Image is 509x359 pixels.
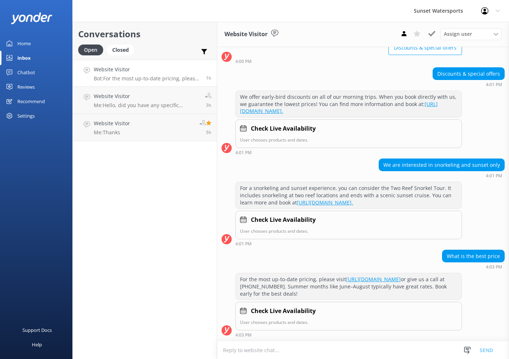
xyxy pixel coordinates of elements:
[107,46,138,54] a: Closed
[235,241,462,246] div: Aug 24 2025 03:01pm (UTC -05:00) America/Cancun
[235,150,462,155] div: Aug 24 2025 03:01pm (UTC -05:00) America/Cancun
[11,12,52,24] img: yonder-white-logo.png
[379,173,505,178] div: Aug 24 2025 03:01pm (UTC -05:00) America/Cancun
[94,75,201,82] p: Bot: For the most up-to-date pricing, please visit [URL][DOMAIN_NAME] or give us a call at [PHONE...
[251,124,316,134] h4: Check Live Availability
[442,264,505,269] div: Aug 24 2025 03:03pm (UTC -05:00) America/Cancun
[240,136,457,143] p: User chooses products and dates.
[17,51,31,65] div: Inbox
[73,60,217,87] a: Website VisitorBot:For the most up-to-date pricing, please visit [URL][DOMAIN_NAME] or give us a ...
[236,182,462,208] div: For a snorkeling and sunset experience, you can consider the Two Reef Snorkel Tour. It includes s...
[486,265,502,269] strong: 4:03 PM
[107,45,134,55] div: Closed
[78,27,211,41] h2: Conversations
[78,46,107,54] a: Open
[240,228,457,235] p: User chooses products and dates.
[235,333,252,337] strong: 4:03 PM
[236,273,462,300] div: For the most up-to-date pricing, please visit or give us a call at [PHONE_NUMBER]. Summer months ...
[388,41,462,55] button: Discounts & special offers
[486,83,502,87] strong: 4:01 PM
[73,114,217,141] a: Website VisitorMe:Thanks5h
[73,87,217,114] a: Website VisitorMe:Hello, did you have any specific questions about the sandbar trip??? This is [P...
[433,68,504,80] div: Discounts & special offers
[235,59,252,64] strong: 4:00 PM
[94,102,199,109] p: Me: Hello, did you have any specific questions about the sandbar trip??? This is [PERSON_NAME] a ...
[17,36,31,51] div: Home
[17,80,35,94] div: Reviews
[206,129,211,135] span: Aug 24 2025 10:46am (UTC -05:00) America/Cancun
[251,215,316,225] h4: Check Live Availability
[433,82,505,87] div: Aug 24 2025 03:01pm (UTC -05:00) America/Cancun
[22,323,52,337] div: Support Docs
[442,250,504,262] div: What is the best price
[17,65,35,80] div: Chatbot
[240,101,438,115] a: [URL][DOMAIN_NAME].
[206,102,211,108] span: Aug 24 2025 12:27pm (UTC -05:00) America/Cancun
[94,66,201,73] h4: Website Visitor
[235,59,462,64] div: Aug 24 2025 03:00pm (UTC -05:00) America/Cancun
[94,119,130,127] h4: Website Visitor
[235,332,462,337] div: Aug 24 2025 03:03pm (UTC -05:00) America/Cancun
[444,30,472,38] span: Assign user
[251,307,316,316] h4: Check Live Availability
[206,75,211,81] span: Aug 24 2025 03:03pm (UTC -05:00) America/Cancun
[17,109,35,123] div: Settings
[235,242,252,246] strong: 4:01 PM
[17,94,45,109] div: Recommend
[297,199,353,206] a: [URL][DOMAIN_NAME].
[379,159,504,171] div: We are interested in snorkeling and sunset only
[235,151,252,155] strong: 4:01 PM
[32,337,42,352] div: Help
[94,92,199,100] h4: Website Visitor
[486,174,502,178] strong: 4:01 PM
[440,28,502,40] div: Assign User
[240,319,457,326] p: User chooses products and dates.
[94,129,130,136] p: Me: Thanks
[224,30,268,39] h3: Website Visitor
[236,91,462,117] div: We offer early-bird discounts on all of our morning trips. When you book directly with us, we gua...
[78,45,103,55] div: Open
[346,276,401,283] a: [URL][DOMAIN_NAME]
